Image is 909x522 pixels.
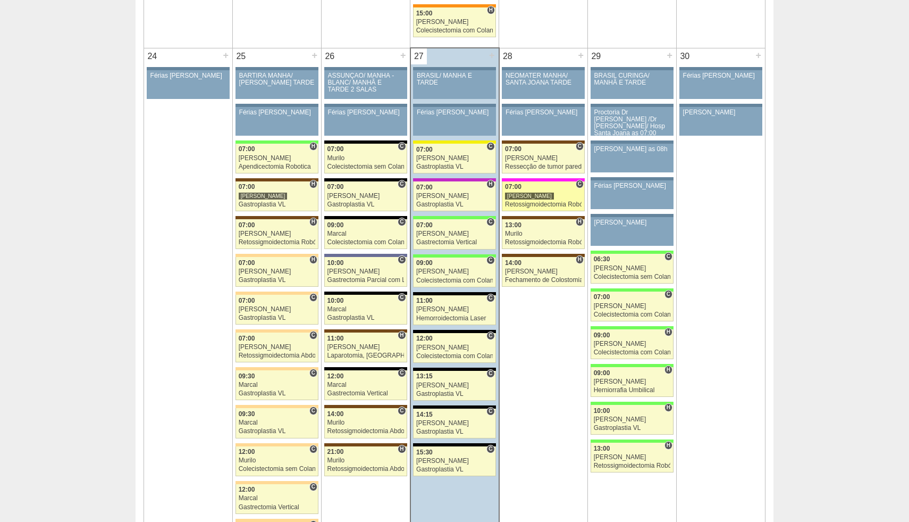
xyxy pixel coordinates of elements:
div: Colecistectomia com Colangiografia VL [416,277,493,284]
span: 14:00 [327,410,344,418]
span: Consultório [398,218,406,226]
div: Retossigmoidectomia Robótica [505,201,582,208]
div: 27 [411,48,427,64]
a: H 13:00 [PERSON_NAME] Retossigmoidectomia Robótica [591,443,674,473]
span: Hospital [487,6,495,14]
a: BRASIL/ MANHÃ E TARDE [413,70,495,99]
a: C 11:00 [PERSON_NAME] Hemorroidectomia Laser [413,295,495,325]
div: Gastroplastia VL [416,391,493,397]
a: C 07:00 Murilo Colecistectomia sem Colangiografia VL [324,144,407,173]
span: Hospital [309,218,317,226]
div: Gastrectomia Vertical [416,239,493,246]
div: Férias [PERSON_NAME] [328,109,403,116]
a: C 12:00 Marcal Gastrectomia Vertical [235,484,318,514]
div: Colecistectomia com Colangiografia VL [327,239,404,246]
div: Key: Aviso [679,67,762,70]
div: Proctoria Dr [PERSON_NAME] /Dr [PERSON_NAME]/ Hosp Santa Joana as 07:00 [594,109,670,137]
span: 07:00 [239,221,255,229]
div: Retossigmoidectomia Abdominal VL [239,352,316,359]
div: Key: Brasil [235,140,318,144]
span: 07:00 [239,297,255,304]
div: Murilo [505,230,582,237]
span: Consultório [576,180,584,188]
a: ASSUNÇÃO/ MANHÃ -BLANC/ MANHÃ E TARDE 2 SALAS [324,70,407,99]
div: Gastroplastia VL [416,201,493,208]
div: [PERSON_NAME] [416,230,493,237]
div: Key: Blanc [324,367,407,370]
div: Key: Brasil [591,326,674,329]
a: Proctoria Dr [PERSON_NAME] /Dr [PERSON_NAME]/ Hosp Santa Joana as 07:00 [591,107,674,136]
div: Key: Brasil [591,402,674,405]
div: Férias [PERSON_NAME] [239,109,315,116]
a: C 07:00 [PERSON_NAME] Colecistectomia com Colangiografia VL [591,292,674,321]
div: Colecistectomia com Colangiografia VL [594,311,671,318]
a: Férias [PERSON_NAME] [591,180,674,209]
a: H 07:00 [PERSON_NAME] Gastroplastia VL [413,181,495,211]
a: BARTIRA MANHÃ/ [PERSON_NAME] TARDE [235,70,318,99]
a: Férias [PERSON_NAME] [502,107,585,136]
div: [PERSON_NAME] [416,193,493,200]
div: Colecistectomia sem Colangiografia VL [594,274,671,280]
a: C 09:30 Marcal Gastroplastia VL [235,408,318,438]
a: NEOMATER MANHÃ/ SANTA JOANA TARDE [502,70,585,99]
a: [PERSON_NAME] [679,107,762,136]
span: Consultório [398,293,406,302]
span: 07:00 [327,183,344,190]
a: C 07:00 [PERSON_NAME] Gastroplastia VL [235,295,318,325]
div: Key: Bartira [235,329,318,333]
div: Key: Maria Braido [413,178,495,181]
a: C 07:00 [PERSON_NAME] Gastrectomia Vertical [413,219,495,249]
span: 14:00 [505,259,521,267]
div: Key: Blanc [324,292,407,295]
span: 07:00 [239,145,255,153]
div: BRASIL/ MANHÃ E TARDE [417,72,492,86]
span: 10:00 [327,297,344,304]
div: Hemorroidectomia Laser [416,315,493,322]
div: Gastroplastia VL [239,277,316,284]
div: Key: Santa Joana [324,443,407,446]
div: Key: Bartira [235,405,318,408]
div: + [487,48,496,62]
span: 21:00 [327,448,344,455]
div: [PERSON_NAME] [594,454,671,461]
div: [PERSON_NAME] [416,344,493,351]
div: Gastroplastia VL [594,425,671,432]
div: Key: Santa Joana [502,254,585,257]
a: Férias [PERSON_NAME] [147,70,230,99]
div: Colecistectomia com Colangiografia VL [416,27,493,34]
div: Key: Blanc [413,368,495,371]
div: 26 [322,48,338,64]
a: C 07:00 [PERSON_NAME] Gastroplastia VL [324,181,407,211]
div: Key: Aviso [591,104,674,107]
div: Key: Blanc [413,443,495,446]
a: C 07:00 [PERSON_NAME] Retossigmoidectomia Robótica [502,181,585,211]
div: [PERSON_NAME] [594,378,671,385]
span: 09:00 [416,259,433,267]
span: Consultório [486,445,494,453]
span: Hospital [309,142,317,151]
div: Key: Santa Joana [502,216,585,219]
a: H 07:00 [PERSON_NAME] Apendicectomia Robotica [235,144,318,173]
a: H 15:00 [PERSON_NAME] Colecistectomia com Colangiografia VL [413,7,496,37]
span: Consultório [486,332,494,340]
span: Hospital [664,403,672,412]
a: C 14:00 Murilo Retossigmoidectomia Abdominal VL [324,408,407,438]
span: 10:00 [594,407,610,415]
span: 06:30 [594,255,610,263]
div: Key: Santa Joana [502,140,585,144]
a: C 07:00 [PERSON_NAME] Retossigmoidectomia Abdominal VL [235,333,318,362]
div: Férias [PERSON_NAME] [594,183,670,189]
div: + [665,48,674,62]
div: Apendicectomia Robotica [239,163,316,170]
a: H 09:00 [PERSON_NAME] Herniorrafia Umbilical [591,367,674,397]
span: Consultório [398,142,406,151]
div: Marcal [327,306,404,313]
div: Gastroplastia VL [327,314,404,321]
div: 25 [233,48,249,64]
span: Consultório [309,369,317,377]
a: C 10:00 [PERSON_NAME] Gastrectomia Parcial com Linfadenectomia [324,257,407,287]
div: 24 [144,48,161,64]
div: [PERSON_NAME] [239,155,316,162]
span: 11:00 [327,335,344,342]
div: Murilo [327,419,404,426]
